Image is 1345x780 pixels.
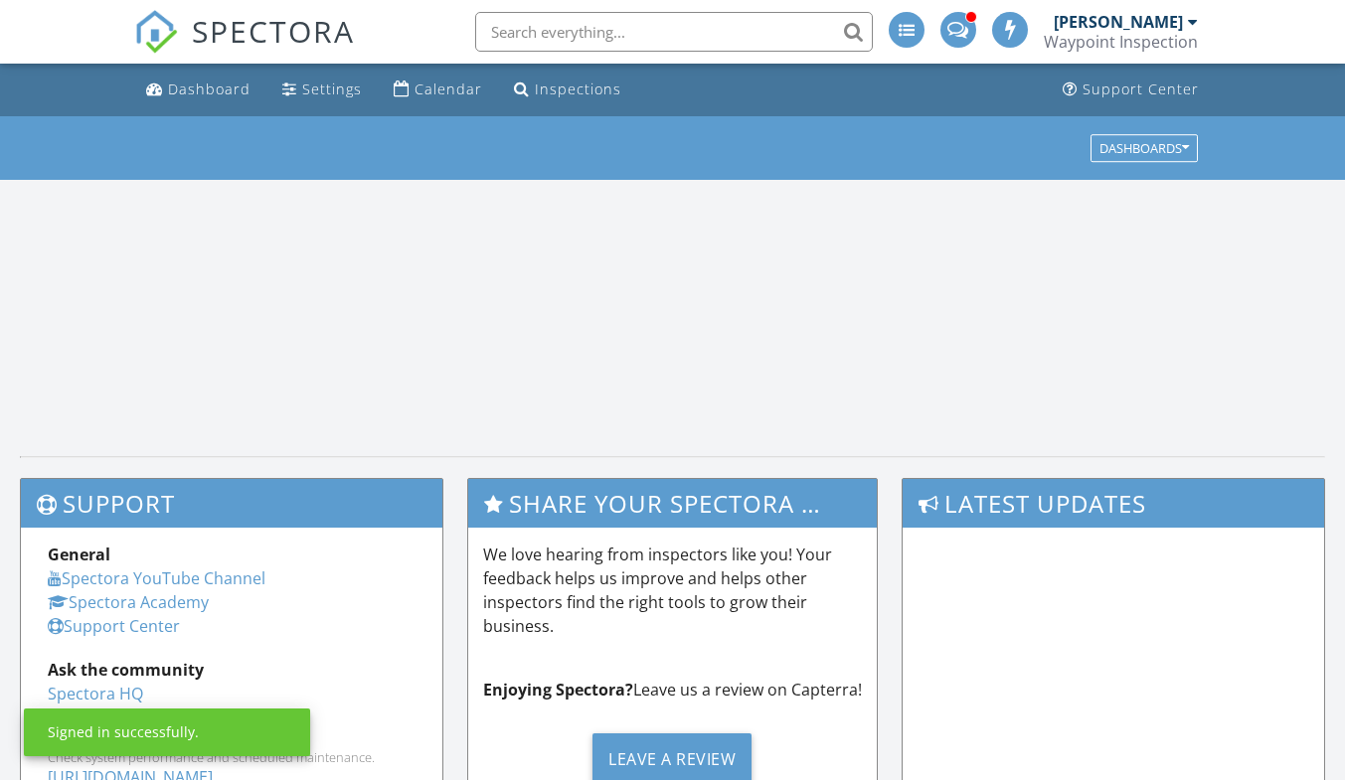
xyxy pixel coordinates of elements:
div: Calendar [415,79,482,98]
h3: Support [21,479,442,528]
p: We love hearing from inspectors like you! Your feedback helps us improve and helps other inspecto... [483,543,863,638]
span: SPECTORA [192,10,355,52]
a: Calendar [386,72,490,108]
a: Spectora Academy [48,591,209,613]
div: Ask the community [48,658,416,682]
p: Leave us a review on Capterra! [483,678,863,702]
a: Spectora YouTube Channel [48,567,265,589]
div: Signed in successfully. [48,722,199,742]
div: Check system performance and scheduled maintenance. [48,749,416,765]
a: Inspections [506,72,629,108]
a: SPECTORA [134,27,355,69]
button: Dashboards [1091,134,1198,162]
a: Settings [274,72,370,108]
div: Dashboard [168,79,251,98]
h3: Share Your Spectora Experience [468,479,878,528]
div: Inspections [535,79,621,98]
div: Waypoint Inspection [1044,32,1198,52]
a: Support Center [48,615,180,637]
input: Search everything... [475,12,873,52]
div: Settings [302,79,362,98]
div: Dashboards [1099,141,1189,155]
img: The Best Home Inspection Software - Spectora [134,10,178,54]
div: [PERSON_NAME] [1054,12,1183,32]
div: Support Center [1083,79,1199,98]
strong: Enjoying Spectora? [483,679,633,701]
a: Support Center [1055,72,1207,108]
strong: General [48,544,110,565]
a: Dashboard [138,72,258,108]
a: Spectora HQ [48,683,143,704]
h3: Latest Updates [903,479,1324,528]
